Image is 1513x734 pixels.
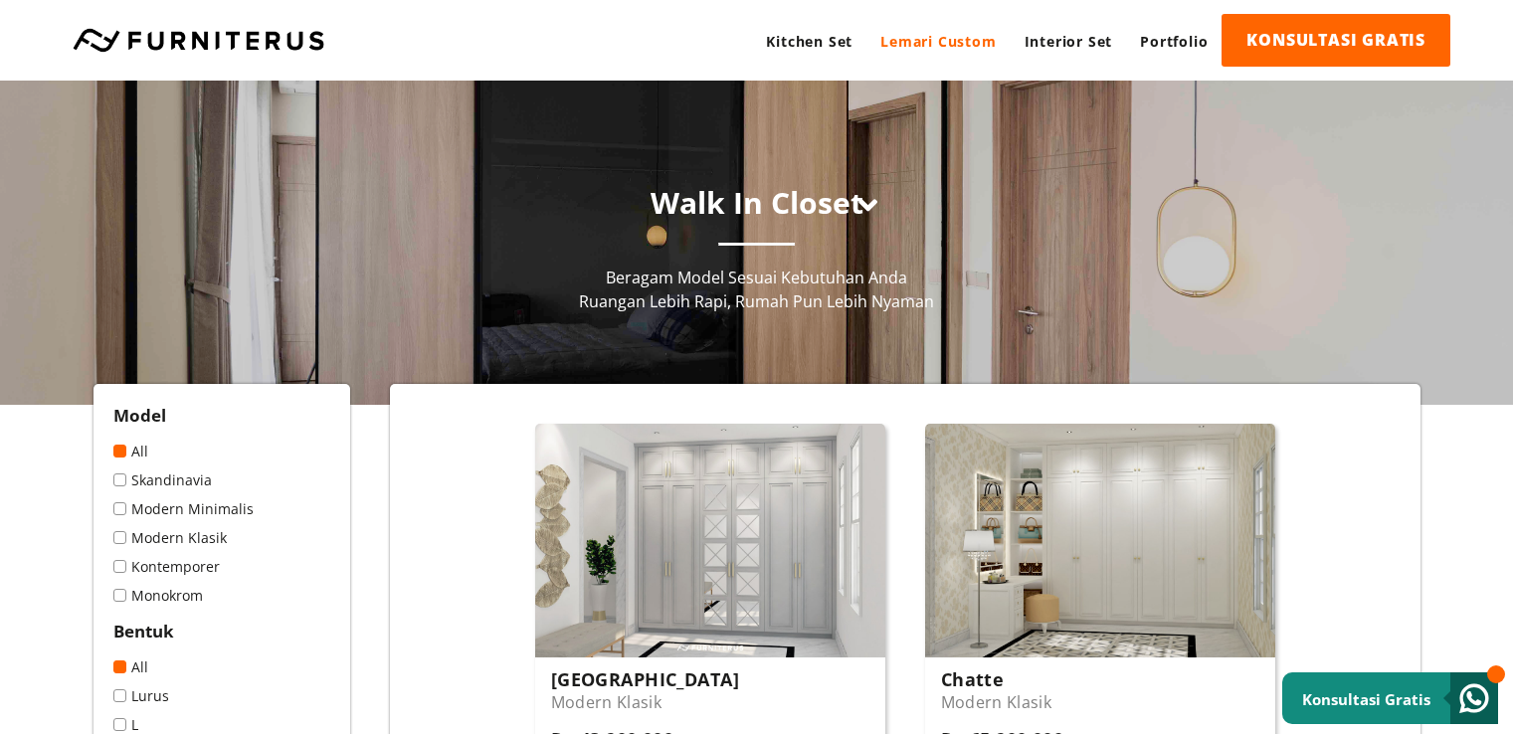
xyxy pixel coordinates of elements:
a: Modern Klasik [113,528,330,547]
a: Portfolio [1126,14,1222,69]
a: All [113,442,330,460]
h3: Chatte [941,667,1064,691]
a: Interior Set [1011,14,1127,69]
p: Modern Klasik [551,691,739,713]
img: Chatte-01.jpg [925,424,1275,657]
h3: [GEOGRAPHIC_DATA] [551,667,739,691]
p: Modern Klasik [941,691,1064,713]
a: KONSULTASI GRATIS [1222,14,1450,67]
small: Konsultasi Gratis [1302,689,1430,709]
a: Konsultasi Gratis [1282,672,1498,724]
a: Kitchen Set [752,14,866,69]
a: Lemari Custom [866,14,1010,69]
h2: Model [113,404,330,427]
a: Monokrom [113,586,330,605]
h2: Bentuk [113,620,330,642]
a: Lurus [113,686,330,705]
img: Toscana-01.jpg [535,424,885,657]
a: Modern Minimalis [113,499,330,518]
a: L [113,715,330,734]
a: Kontemporer [113,557,330,576]
a: Skandinavia [113,470,330,489]
a: All [113,657,330,676]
